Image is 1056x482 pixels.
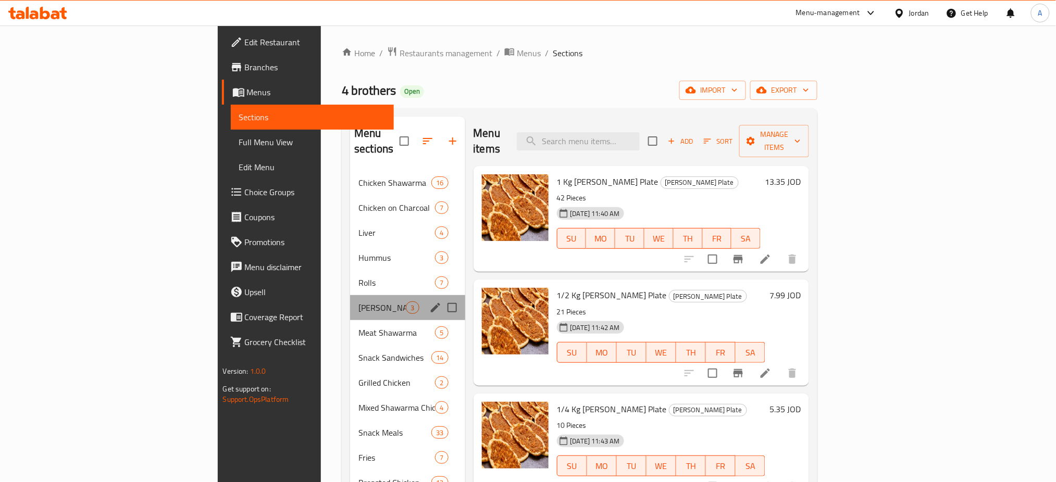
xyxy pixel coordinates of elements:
[222,230,394,255] a: Promotions
[680,459,702,474] span: TH
[440,129,465,154] button: Add section
[358,376,435,389] span: Grilled Chicken
[400,85,424,98] div: Open
[350,270,465,295] div: Rolls7
[231,105,394,130] a: Sections
[222,180,394,205] a: Choice Groups
[553,47,582,59] span: Sections
[736,342,765,363] button: SA
[436,203,448,213] span: 7
[245,36,386,48] span: Edit Restaurant
[436,453,448,463] span: 7
[358,451,435,464] span: Fries
[482,174,549,241] img: 1 Kg Shami Plate
[617,342,647,363] button: TU
[436,328,448,338] span: 5
[231,130,394,155] a: Full Menu View
[706,455,736,476] button: FR
[669,290,747,302] span: [PERSON_NAME] Plate
[759,84,809,97] span: export
[621,345,642,360] span: TU
[415,129,440,154] span: Sort sections
[669,404,747,416] div: Shami Plate
[591,459,613,474] span: MO
[591,345,613,360] span: MO
[431,351,448,364] div: items
[651,345,672,360] span: WE
[358,351,431,364] div: Snack Sandwiches
[666,135,694,147] span: Add
[358,401,435,414] span: Mixed Shawarma Chicken And Meat Shawarma Pieces
[400,87,424,96] span: Open
[358,426,431,439] span: Snack Meals
[245,236,386,248] span: Promotions
[428,300,443,315] button: edit
[586,228,615,249] button: MO
[245,186,386,198] span: Choice Groups
[247,86,386,98] span: Menus
[222,205,394,230] a: Coupons
[669,290,747,302] div: Shami Plate
[680,345,702,360] span: TH
[358,251,435,264] span: Hummus
[222,255,394,280] a: Menu disclaimer
[517,47,541,59] span: Menus
[651,459,672,474] span: WE
[566,323,624,333] span: [DATE] 11:42 AM
[222,329,394,354] a: Grocery Checklist
[676,342,706,363] button: TH
[557,174,659,189] span: 1 Kg [PERSON_NAME] Plate
[909,7,929,19] div: Jordan
[702,362,724,384] span: Select to update
[739,125,809,157] button: Manage items
[222,55,394,80] a: Branches
[736,455,765,476] button: SA
[769,288,801,302] h6: 7.99 JOD
[358,226,435,239] div: Liver
[759,253,772,265] a: Edit menu item
[239,136,386,148] span: Full Menu View
[350,295,465,320] div: [PERSON_NAME] Plate3edit
[769,402,801,416] h6: 5.35 JOD
[702,248,724,270] span: Select to update
[358,326,435,339] div: Meat Shawarma
[557,228,587,249] button: SU
[250,364,266,378] span: 1.0.0
[566,436,624,446] span: [DATE] 11:43 AM
[350,220,465,245] div: Liver4
[504,46,541,60] a: Menus
[661,176,739,189] div: Shami Plate
[432,428,448,438] span: 33
[649,231,669,246] span: WE
[358,301,406,314] div: Shami Plate
[223,364,249,378] span: Version:
[222,80,394,105] a: Menus
[664,133,697,149] button: Add
[350,420,465,445] div: Snack Meals33
[617,455,647,476] button: TU
[436,378,448,388] span: 2
[710,345,731,360] span: FR
[350,345,465,370] div: Snack Sandwiches14
[587,455,617,476] button: MO
[222,30,394,55] a: Edit Restaurant
[350,245,465,270] div: Hummus3
[557,192,761,205] p: 42 Pieces
[358,201,435,214] span: Chicken on Charcoal
[557,401,667,417] span: 1/4 Kg [PERSON_NAME] Plate
[587,342,617,363] button: MO
[661,176,738,188] span: [PERSON_NAME] Plate
[239,111,386,123] span: Sections
[435,226,448,239] div: items
[726,361,751,386] button: Branch-specific-item
[674,228,703,249] button: TH
[431,426,448,439] div: items
[678,231,699,246] span: TH
[688,84,738,97] span: import
[435,326,448,339] div: items
[647,342,676,363] button: WE
[245,211,386,223] span: Coupons
[406,303,418,313] span: 3
[780,247,805,272] button: delete
[557,455,587,476] button: SU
